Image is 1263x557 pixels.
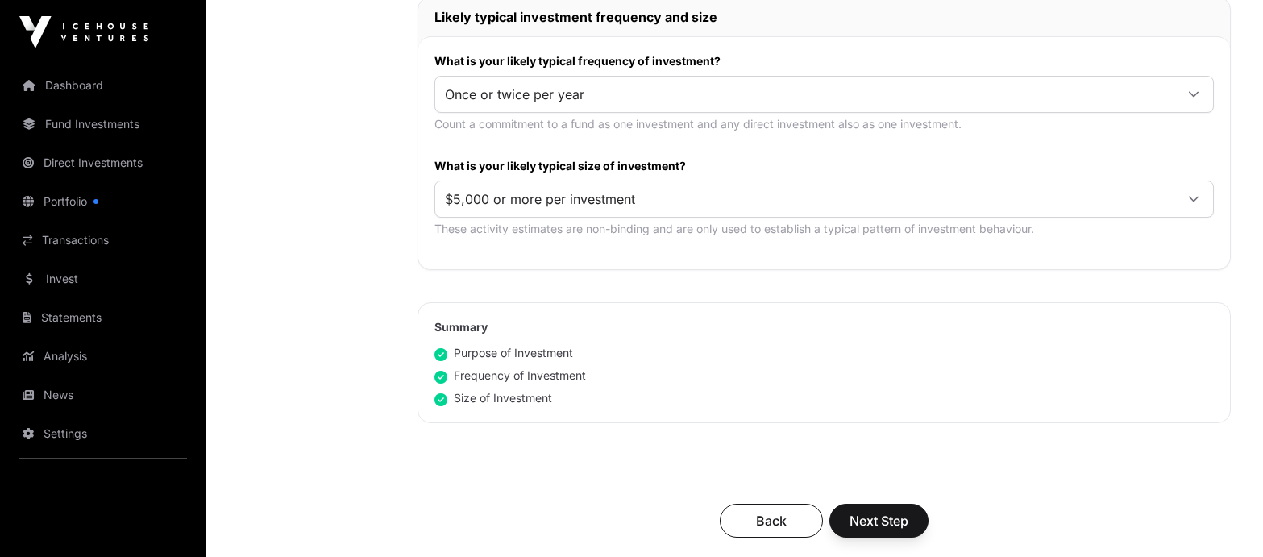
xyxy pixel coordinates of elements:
a: Settings [13,416,193,451]
img: Icehouse Ventures Logo [19,16,148,48]
a: Dashboard [13,68,193,103]
a: Transactions [13,222,193,258]
a: Analysis [13,339,193,374]
div: Purpose of Investment [434,345,573,361]
p: Count a commitment to a fund as one investment and any direct investment also as one investment. [434,116,1214,132]
span: $5,000 or more per investment [435,185,1174,214]
div: Frequency of Investment [434,368,586,384]
button: Next Step [829,504,929,538]
span: Next Step [850,511,908,530]
h2: Likely typical investment frequency and size [434,7,1214,27]
a: Direct Investments [13,145,193,181]
a: Invest [13,261,193,297]
div: Size of Investment [434,390,552,406]
a: Statements [13,300,193,335]
label: What is your likely typical frequency of investment? [434,53,1214,69]
a: Portfolio [13,184,193,219]
label: What is your likely typical size of investment? [434,158,1214,174]
a: Fund Investments [13,106,193,142]
span: Back [740,511,803,530]
iframe: Chat Widget [1182,480,1263,557]
span: Once or twice per year [435,80,1174,109]
a: News [13,377,193,413]
button: Back [720,504,823,538]
h2: Summary [434,319,1214,335]
p: These activity estimates are non-binding and are only used to establish a typical pattern of inve... [434,221,1214,237]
